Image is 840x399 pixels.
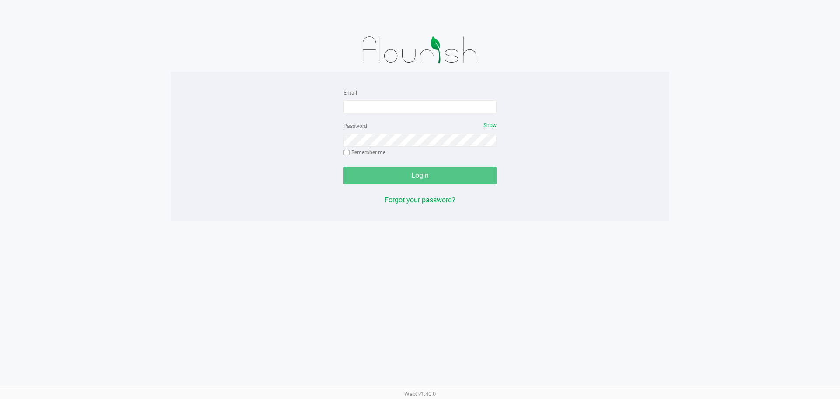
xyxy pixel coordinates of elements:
label: Email [343,89,357,97]
label: Password [343,122,367,130]
button: Forgot your password? [385,195,455,205]
span: Show [483,122,497,128]
input: Remember me [343,150,350,156]
span: Web: v1.40.0 [404,391,436,397]
label: Remember me [343,148,385,156]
